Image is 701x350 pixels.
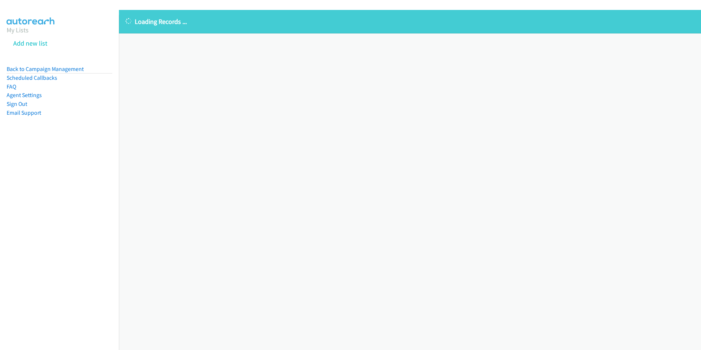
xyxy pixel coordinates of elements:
a: FAQ [7,83,16,90]
a: Back to Campaign Management [7,65,84,72]
p: Loading Records ... [126,17,694,26]
a: Agent Settings [7,92,42,99]
a: My Lists [7,26,29,34]
a: Email Support [7,109,41,116]
a: Scheduled Callbacks [7,74,57,81]
a: Sign Out [7,100,27,107]
a: Add new list [13,39,47,47]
